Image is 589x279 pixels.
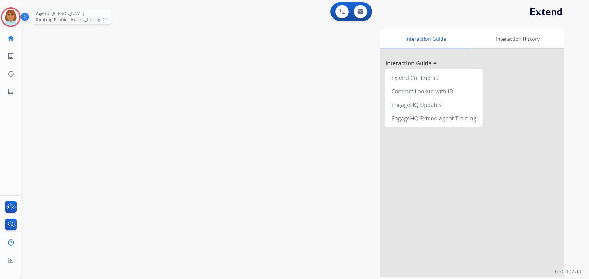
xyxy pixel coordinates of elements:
[388,98,480,111] div: EngageHQ Updates
[7,35,14,42] mat-icon: home
[7,52,14,60] mat-icon: list_alt
[471,29,564,48] div: Interaction History
[388,71,480,85] div: Extend Confluence
[52,10,84,17] span: [PERSON_NAME]
[36,17,69,23] span: Routing Profile:
[71,17,108,23] span: Extend_Training CS
[7,88,14,95] mat-icon: inbox
[388,85,480,98] div: Contract Lookup with ID
[555,268,583,275] p: 0.20.1027RC
[36,10,49,17] span: Agent:
[380,29,471,48] div: Interaction Guide
[2,9,19,26] img: avatar
[388,111,480,125] div: EngageHQ Extend Agent Training
[7,70,14,77] mat-icon: history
